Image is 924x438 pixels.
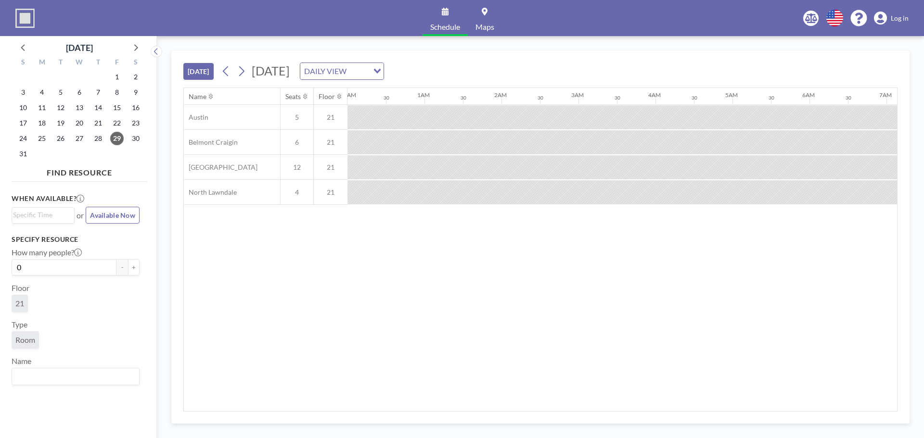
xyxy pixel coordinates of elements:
span: 12 [281,163,313,172]
span: Wednesday, August 6, 2025 [73,86,86,99]
span: 5 [281,113,313,122]
span: Friday, August 15, 2025 [110,101,124,114]
label: How many people? [12,248,82,257]
span: [DATE] [252,63,290,78]
span: 21 [314,163,347,172]
span: Saturday, August 30, 2025 [129,132,142,145]
span: Thursday, August 7, 2025 [91,86,105,99]
a: Log in [874,12,909,25]
span: Thursday, August 21, 2025 [91,116,105,130]
label: Name [12,356,31,366]
span: DAILY VIEW [302,65,348,77]
span: Monday, August 18, 2025 [35,116,49,130]
span: Wednesday, August 13, 2025 [73,101,86,114]
span: Wednesday, August 27, 2025 [73,132,86,145]
input: Search for option [349,65,368,77]
span: 21 [314,138,347,147]
div: 30 [461,95,466,101]
span: Friday, August 22, 2025 [110,116,124,130]
div: 1AM [417,91,430,99]
span: Austin [184,113,208,122]
div: T [51,57,70,69]
div: 7AM [879,91,892,99]
span: Sunday, August 10, 2025 [16,101,30,114]
button: - [116,259,128,275]
label: Floor [12,283,29,293]
div: S [126,57,145,69]
input: Search for option [13,370,134,383]
div: W [70,57,89,69]
span: Available Now [90,211,135,219]
div: Seats [285,92,301,101]
div: 30 [538,95,543,101]
div: 30 [615,95,620,101]
button: + [128,259,140,275]
span: Schedule [430,23,460,31]
input: Search for option [13,210,69,220]
span: 21 [314,113,347,122]
span: Thursday, August 28, 2025 [91,132,105,145]
span: Sunday, August 31, 2025 [16,147,30,161]
div: 30 [769,95,774,101]
div: F [107,57,126,69]
div: 30 [692,95,697,101]
div: 2AM [494,91,507,99]
div: 30 [384,95,389,101]
span: Tuesday, August 12, 2025 [54,101,67,114]
span: Log in [891,14,909,23]
div: 12AM [340,91,356,99]
div: Floor [319,92,335,101]
span: Saturday, August 16, 2025 [129,101,142,114]
span: Sunday, August 17, 2025 [16,116,30,130]
h3: Specify resource [12,235,140,244]
div: T [89,57,107,69]
span: Room [15,335,35,345]
span: Friday, August 29, 2025 [110,132,124,145]
button: Available Now [86,207,140,224]
span: Saturday, August 9, 2025 [129,86,142,99]
span: 6 [281,138,313,147]
span: Tuesday, August 26, 2025 [54,132,67,145]
span: Maps [475,23,494,31]
span: Monday, August 11, 2025 [35,101,49,114]
span: 4 [281,188,313,197]
div: Search for option [12,208,74,222]
span: Tuesday, August 19, 2025 [54,116,67,130]
span: North Lawndale [184,188,237,197]
div: 30 [846,95,851,101]
span: Tuesday, August 5, 2025 [54,86,67,99]
span: Sunday, August 3, 2025 [16,86,30,99]
span: Thursday, August 14, 2025 [91,101,105,114]
div: 4AM [648,91,661,99]
div: 5AM [725,91,738,99]
div: S [14,57,33,69]
span: Saturday, August 2, 2025 [129,70,142,84]
span: Belmont Craigin [184,138,238,147]
div: M [33,57,51,69]
h4: FIND RESOURCE [12,164,147,177]
span: 21 [314,188,347,197]
div: 3AM [571,91,584,99]
label: Type [12,320,27,329]
div: Search for option [300,63,384,79]
span: or [77,211,84,220]
span: Sunday, August 24, 2025 [16,132,30,145]
span: Monday, August 25, 2025 [35,132,49,145]
span: Monday, August 4, 2025 [35,86,49,99]
span: Friday, August 8, 2025 [110,86,124,99]
span: Saturday, August 23, 2025 [129,116,142,130]
span: [GEOGRAPHIC_DATA] [184,163,257,172]
div: 6AM [802,91,815,99]
span: 21 [15,299,24,308]
div: Search for option [12,368,139,385]
span: Wednesday, August 20, 2025 [73,116,86,130]
div: Name [189,92,206,101]
span: Friday, August 1, 2025 [110,70,124,84]
img: organization-logo [15,9,35,28]
button: [DATE] [183,63,214,80]
div: [DATE] [66,41,93,54]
